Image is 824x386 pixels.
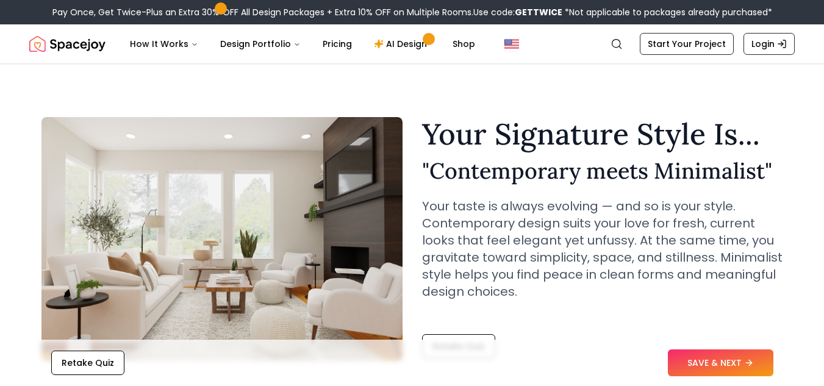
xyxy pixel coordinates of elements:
a: Pricing [313,32,362,56]
button: Retake Quiz [422,334,495,359]
img: Contemporary meets Minimalist Style Example [41,117,403,361]
p: Your taste is always evolving — and so is your style. Contemporary design suits your love for fre... [422,198,783,300]
h1: Your Signature Style Is... [422,120,783,149]
img: Spacejoy Logo [29,32,106,56]
h2: " Contemporary meets Minimalist " [422,159,783,183]
div: Pay Once, Get Twice-Plus an Extra 30% OFF All Design Packages + Extra 10% OFF on Multiple Rooms. [52,6,772,18]
a: AI Design [364,32,440,56]
nav: Global [29,24,795,63]
a: Start Your Project [640,33,734,55]
span: Use code: [473,6,562,18]
nav: Main [120,32,485,56]
a: Login [743,33,795,55]
button: SAVE & NEXT [668,349,773,376]
a: Spacejoy [29,32,106,56]
img: United States [504,37,519,51]
a: Shop [443,32,485,56]
button: How It Works [120,32,208,56]
button: Retake Quiz [51,351,124,375]
span: *Not applicable to packages already purchased* [562,6,772,18]
button: Design Portfolio [210,32,310,56]
b: GETTWICE [515,6,562,18]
